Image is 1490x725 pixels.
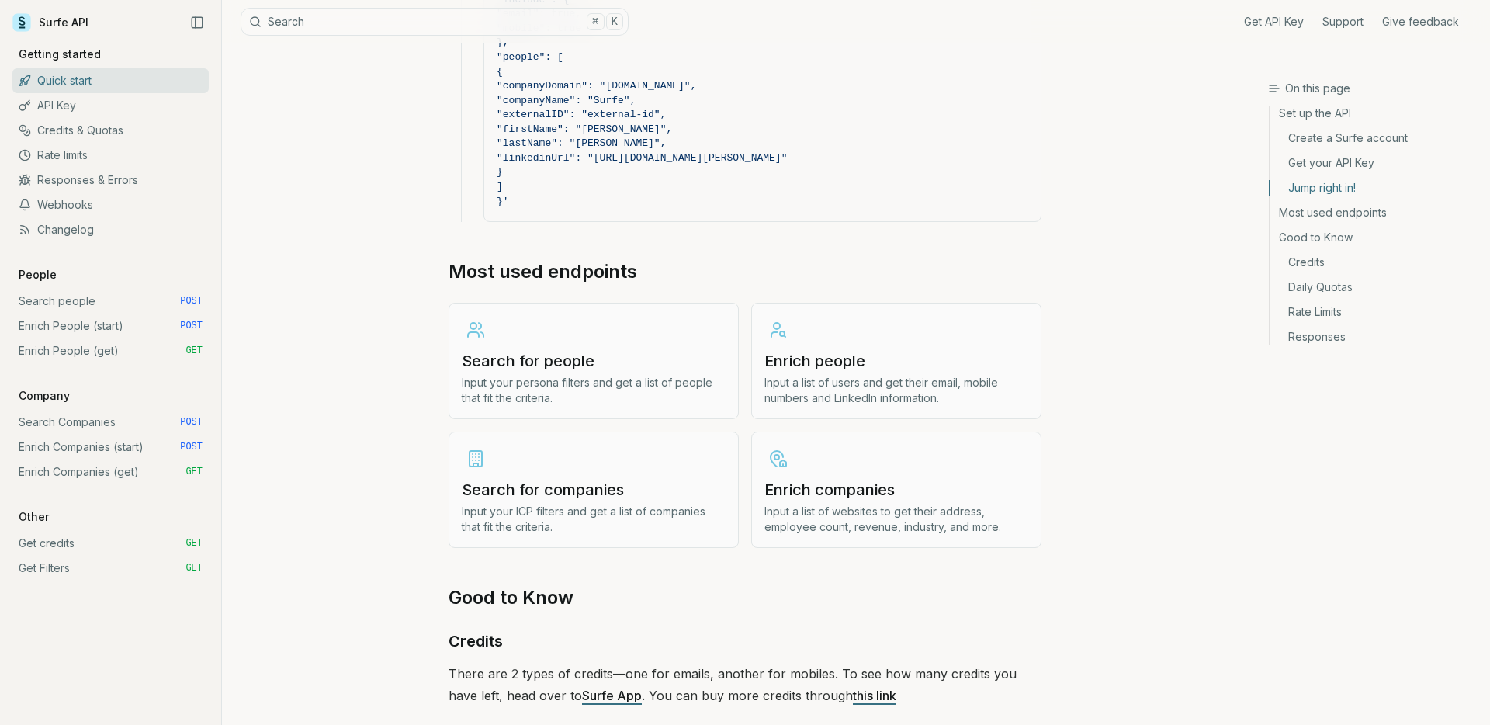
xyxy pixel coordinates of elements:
[12,68,209,93] a: Quick start
[764,350,1028,372] h3: Enrich people
[12,168,209,193] a: Responses & Errors
[12,509,55,525] p: Other
[497,137,666,149] span: "lastName": "[PERSON_NAME]",
[12,217,209,242] a: Changelog
[185,562,203,574] span: GET
[12,410,209,435] a: Search Companies POST
[462,350,726,372] h3: Search for people
[1270,175,1478,200] a: Jump right in!
[1270,250,1478,275] a: Credits
[12,289,209,314] a: Search people POST
[1270,106,1478,126] a: Set up the API
[180,416,203,428] span: POST
[12,314,209,338] a: Enrich People (start) POST
[12,388,76,404] p: Company
[185,345,203,357] span: GET
[1270,324,1478,345] a: Responses
[185,11,209,34] button: Collapse Sidebar
[751,303,1041,419] a: Enrich peopleInput a list of users and get their email, mobile numbers and LinkedIn information.
[180,441,203,453] span: POST
[12,143,209,168] a: Rate limits
[751,432,1041,548] a: Enrich companiesInput a list of websites to get their address, employee count, revenue, industry,...
[1322,14,1364,29] a: Support
[1244,14,1304,29] a: Get API Key
[497,80,696,92] span: "companyDomain": "[DOMAIN_NAME]",
[449,663,1041,706] p: There are 2 types of credits—one for emails, another for mobiles. To see how many credits you hav...
[12,435,209,460] a: Enrich Companies (start) POST
[853,688,896,703] a: this link
[12,47,107,62] p: Getting started
[12,460,209,484] a: Enrich Companies (get) GET
[12,267,63,283] p: People
[185,537,203,550] span: GET
[449,303,739,419] a: Search for peopleInput your persona filters and get a list of people that fit the criteria.
[1270,300,1478,324] a: Rate Limits
[449,629,503,654] a: Credits
[497,51,563,63] span: "people": [
[12,193,209,217] a: Webhooks
[449,432,739,548] a: Search for companiesInput your ICP filters and get a list of companies that fit the criteria.
[497,166,503,178] span: }
[462,479,726,501] h3: Search for companies
[764,479,1028,501] h3: Enrich companies
[497,66,503,78] span: {
[462,504,726,535] p: Input your ICP filters and get a list of companies that fit the criteria.
[1270,151,1478,175] a: Get your API Key
[1382,14,1459,29] a: Give feedback
[12,531,209,556] a: Get credits GET
[12,118,209,143] a: Credits & Quotas
[497,152,787,164] span: "linkedinUrl": "[URL][DOMAIN_NAME][PERSON_NAME]"
[12,556,209,581] a: Get Filters GET
[497,123,672,135] span: "firstName": "[PERSON_NAME]",
[582,688,642,703] a: Surfe App
[497,196,509,207] span: }'
[12,338,209,363] a: Enrich People (get) GET
[764,504,1028,535] p: Input a list of websites to get their address, employee count, revenue, industry, and more.
[449,585,573,610] a: Good to Know
[12,11,88,34] a: Surfe API
[1270,200,1478,225] a: Most used endpoints
[462,375,726,406] p: Input your persona filters and get a list of people that fit the criteria.
[497,109,666,120] span: "externalID": "external-id",
[764,375,1028,406] p: Input a list of users and get their email, mobile numbers and LinkedIn information.
[1268,81,1478,96] h3: On this page
[606,13,623,30] kbd: K
[449,259,637,284] a: Most used endpoints
[587,13,604,30] kbd: ⌘
[497,95,636,106] span: "companyName": "Surfe",
[12,93,209,118] a: API Key
[241,8,629,36] button: Search⌘K
[1270,126,1478,151] a: Create a Surfe account
[1270,225,1478,250] a: Good to Know
[185,466,203,478] span: GET
[1270,275,1478,300] a: Daily Quotas
[180,295,203,307] span: POST
[497,181,503,193] span: ]
[180,320,203,332] span: POST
